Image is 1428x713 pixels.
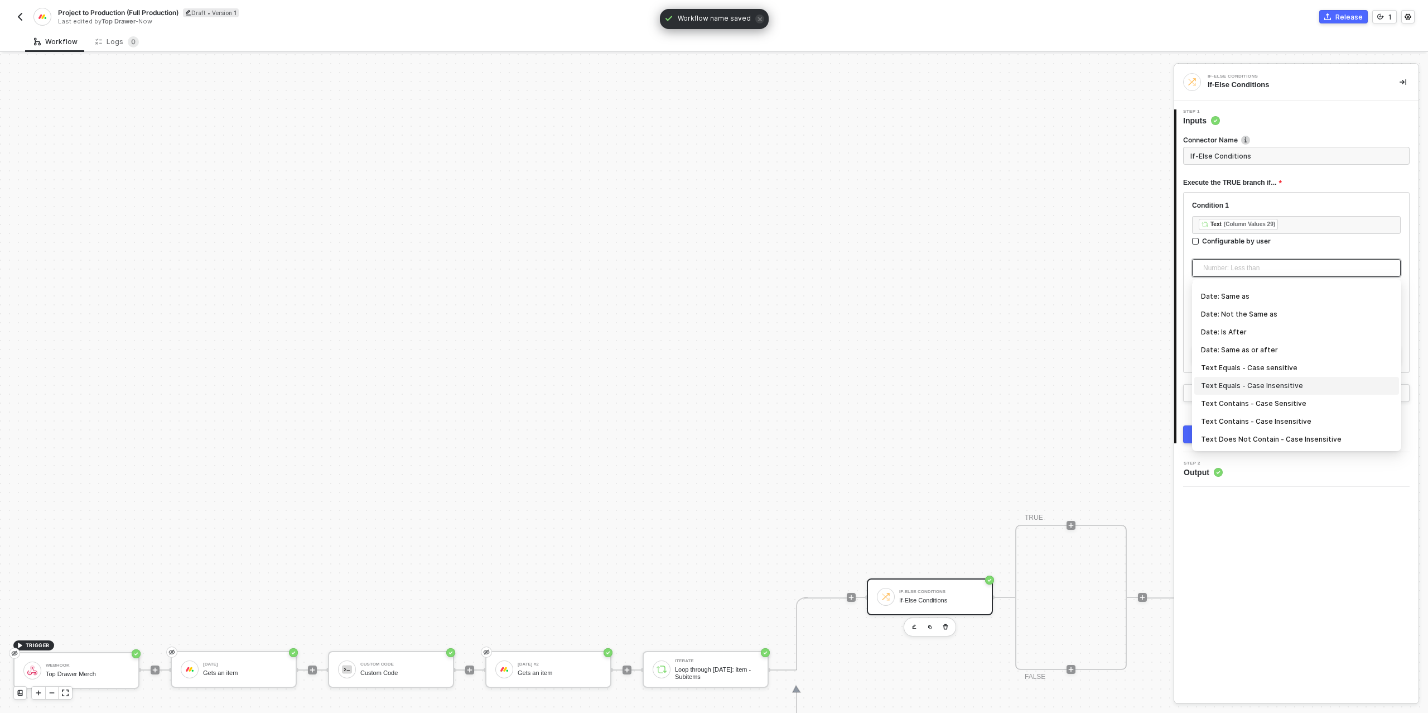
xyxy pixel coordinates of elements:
sup: 0 [128,36,139,47]
div: Date: Not the Same as [1194,305,1399,323]
div: Date: Same as or after [1201,344,1392,356]
div: [DATE] #2 [518,662,601,667]
div: Text Does Not Contain - Case Sensitive [1194,448,1399,466]
button: copy-block [923,620,937,634]
span: icon-close [755,15,764,23]
img: icon [342,664,352,674]
div: Gets an item [518,669,601,677]
div: Release [1335,12,1363,22]
button: edit-cred [908,620,921,634]
div: Workflow [34,37,78,46]
div: Date: Not the Same as [1201,308,1392,320]
span: Workflow name saved [678,13,751,25]
div: Webhook [46,663,129,668]
div: Custom Code [360,669,444,677]
span: icon-expand [62,690,69,696]
span: icon-minus [49,690,55,696]
span: icon-play [309,667,316,673]
div: Text Contains - Case Insensitive [1194,413,1399,430]
span: eye-invisible [11,649,18,658]
img: icon [657,664,667,674]
div: Text Contains - Case Insensitive [1201,415,1392,428]
div: Date: Is After [1201,326,1392,338]
span: Execute the TRUE branch if... [1183,176,1282,190]
div: If-Else Conditions [899,597,983,604]
div: TRUE [1025,513,1043,523]
div: Text Does Not Contain - Case Insensitive [1194,430,1399,448]
div: Text Equals - Case Insensitive [1194,377,1399,395]
span: icon-play [848,594,855,601]
img: integration-icon [37,12,47,22]
img: icon-info [1241,136,1250,145]
span: icon-play [466,667,473,673]
span: Top Drawer [102,17,136,25]
div: Text Equals - Case sensitive [1194,359,1399,377]
span: icon-play [1068,666,1074,673]
div: Top Drawer Merch [46,671,129,678]
span: icon-commerce [1324,13,1331,20]
div: 1 [1388,12,1392,22]
span: Step 2 [1184,461,1223,466]
span: Step 1 [1183,109,1220,114]
span: Output [1184,467,1223,478]
div: (Column Values 29) [1224,220,1275,229]
div: [DATE] [203,662,287,667]
div: Condition 1 [1192,201,1401,210]
span: icon-play [35,690,42,696]
span: Number: Less than [1203,260,1394,276]
span: TRIGGER [26,641,50,650]
div: Date: Same as or after [1194,341,1399,359]
div: Custom Code [360,662,444,667]
img: integration-icon [1187,77,1197,87]
span: eye-invisible [168,648,175,657]
div: Date: Is After [1194,323,1399,341]
img: icon [881,592,891,602]
div: Date: Same as [1201,290,1392,303]
img: copy-block [928,625,932,629]
span: icon-play [17,642,23,649]
div: Text Equals - Case sensitive [1201,362,1392,374]
span: icon-success-page [289,648,298,657]
div: Text Contains - Case Sensitive [1194,395,1399,413]
span: icon-collapse-right [1400,79,1406,85]
div: FALSE [1025,672,1045,682]
span: icon-play [152,667,158,673]
span: icon-success-page [604,648,612,657]
div: Last edited by - Now [58,17,713,26]
div: If-Else Conditions [1208,80,1382,90]
label: Connector Name [1183,135,1410,145]
span: icon-check [664,14,673,23]
div: If-Else Conditions [1208,74,1375,79]
span: icon-play [1068,522,1074,529]
span: icon-success-page [446,648,455,657]
div: Configurable by user [1202,236,1271,246]
img: icon [185,664,195,674]
div: Loop through [DATE]: item - Subitems [675,666,759,680]
span: icon-success-page [985,576,994,585]
input: Enter description [1183,147,1410,165]
button: 1 [1372,10,1397,23]
button: OR [1183,384,1410,402]
div: Text Contains - Case Sensitive [1201,398,1392,410]
span: icon-success-page [132,649,141,658]
div: Date: Same as [1194,288,1399,305]
button: Next [1183,425,1219,443]
img: icon [27,666,37,676]
div: Text Does Not Contain - Case Insensitive [1201,433,1392,446]
span: icon-success-page [761,648,770,657]
img: fieldIcon [1202,221,1208,228]
div: Step 1Inputs Connector Nameicon-infoExecute the TRUE branch if...Condition 1fieldIconText(Column ... [1174,109,1419,443]
button: Release [1319,10,1368,23]
div: Logs [95,36,139,47]
div: Text [1210,219,1222,229]
span: Project to Production (Full Production) [58,8,178,17]
button: back [13,10,27,23]
span: icon-settings [1405,13,1411,20]
div: If-Else Conditions [899,590,983,594]
img: icon [499,664,509,674]
span: icon-play [1139,594,1146,601]
div: Iterate [675,659,759,663]
span: Inputs [1183,115,1220,126]
div: Gets an item [203,669,287,677]
span: icon-versioning [1377,13,1384,20]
